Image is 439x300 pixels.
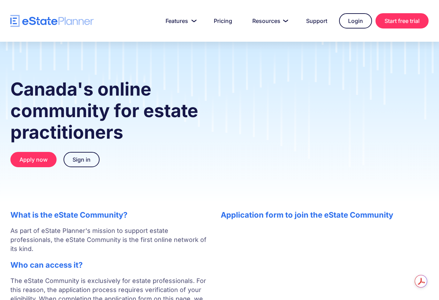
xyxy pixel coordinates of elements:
[10,152,57,167] a: Apply now
[10,78,198,143] strong: Canada's online community for estate practitioners
[157,14,202,28] a: Features
[298,14,336,28] a: Support
[339,13,372,29] a: Login
[10,260,207,269] h2: Who can access it?
[221,210,429,219] h2: Application form to join the eState Community
[205,14,240,28] a: Pricing
[244,14,294,28] a: Resources
[375,13,429,29] a: Start free trial
[10,226,207,253] p: As part of eState Planner's mission to support estate professionals, the eState Community is the ...
[10,15,94,27] a: home
[10,210,207,219] h2: What is the eState Community?
[64,152,100,167] a: Sign in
